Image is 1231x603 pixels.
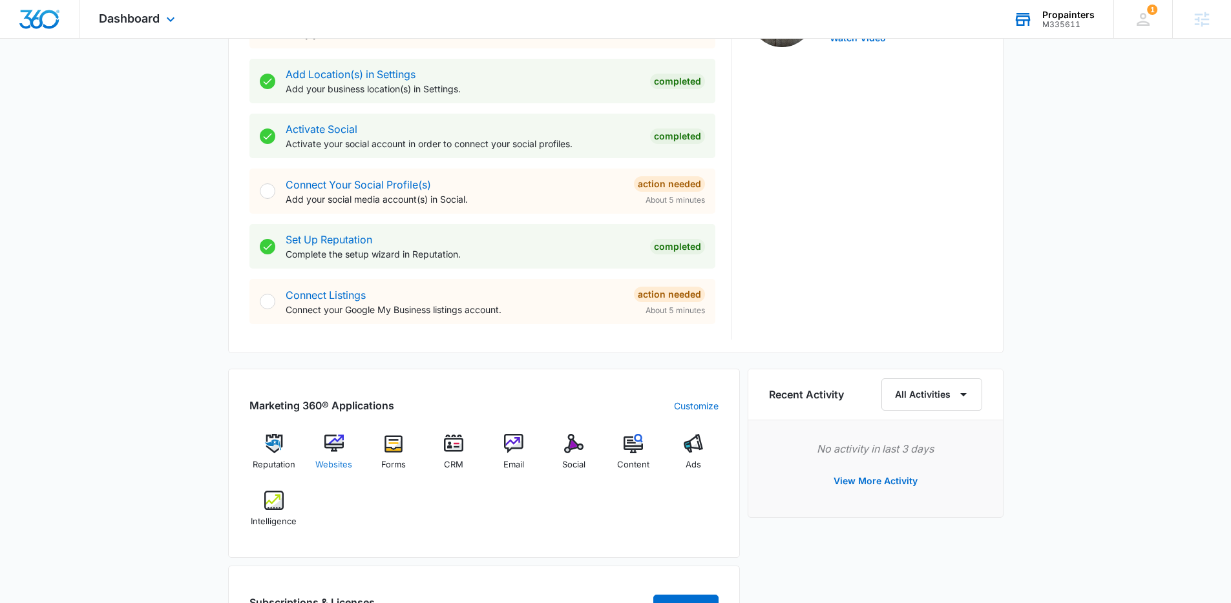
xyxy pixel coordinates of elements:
[1147,5,1157,15] div: notifications count
[769,441,982,456] p: No activity in last 3 days
[286,192,624,206] p: Add your social media account(s) in Social.
[650,128,705,144] div: Completed
[503,458,524,471] span: Email
[286,303,624,316] p: Connect your Google My Business listings account.
[286,123,357,136] a: Activate Social
[650,74,705,89] div: Completed
[99,12,160,25] span: Dashboard
[309,434,359,480] a: Websites
[634,176,705,192] div: Action Needed
[669,434,719,480] a: Ads
[1042,20,1095,29] div: account id
[1147,5,1157,15] span: 1
[444,458,463,471] span: CRM
[251,515,297,528] span: Intelligence
[686,458,701,471] span: Ads
[674,399,719,413] a: Customize
[1042,10,1095,20] div: account name
[249,491,299,537] a: Intelligence
[634,287,705,302] div: Action Needed
[429,434,479,480] a: CRM
[617,458,649,471] span: Content
[609,434,658,480] a: Content
[286,178,431,191] a: Connect Your Social Profile(s)
[489,434,539,480] a: Email
[646,194,705,206] span: About 5 minutes
[830,34,886,43] button: Watch Video
[315,458,352,471] span: Websites
[549,434,598,480] a: Social
[286,289,366,301] a: Connect Listings
[249,434,299,480] a: Reputation
[881,378,982,411] button: All Activities
[286,233,372,246] a: Set Up Reputation
[286,68,416,81] a: Add Location(s) in Settings
[562,458,585,471] span: Social
[286,137,640,150] p: Activate your social account in order to connect your social profiles.
[769,387,844,402] h6: Recent Activity
[650,239,705,254] div: Completed
[381,458,406,471] span: Forms
[646,305,705,316] span: About 5 minutes
[286,247,640,261] p: Complete the setup wizard in Reputation.
[821,465,931,496] button: View More Activity
[286,82,640,96] p: Add your business location(s) in Settings.
[253,458,295,471] span: Reputation
[249,398,394,413] h2: Marketing 360® Applications
[369,434,419,480] a: Forms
